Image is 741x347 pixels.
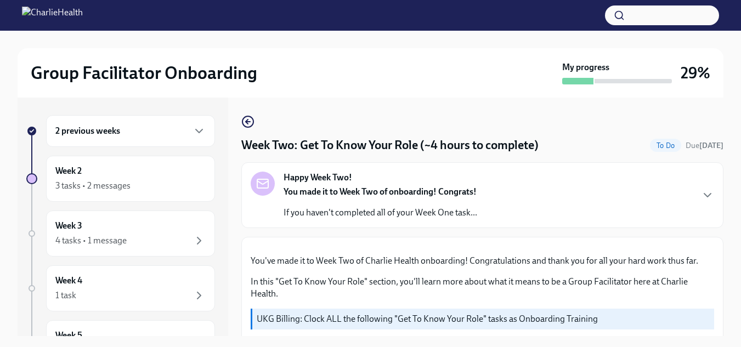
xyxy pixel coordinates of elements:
strong: [DATE] [699,141,723,150]
img: CharlieHealth [22,7,83,24]
h6: Week 4 [55,275,82,287]
p: If you haven't completed all of your Week One task... [284,207,477,219]
div: 3 tasks • 2 messages [55,180,131,192]
p: UKG Billing: Clock ALL the following "Get To Know Your Role" tasks as Onboarding Training [257,313,710,325]
span: Due [686,141,723,150]
strong: My progress [562,61,609,73]
h6: 2 previous weeks [55,125,120,137]
strong: You made it to Week Two of onboarding! Congrats! [284,186,477,197]
a: Week 41 task [26,265,215,311]
a: Week 34 tasks • 1 message [26,211,215,257]
a: Week 23 tasks • 2 messages [26,156,215,202]
div: 2 previous weeks [46,115,215,147]
p: You've made it to Week Two of Charlie Health onboarding! Congratulations and thank you for all yo... [251,255,714,267]
h6: Week 2 [55,165,82,177]
span: September 8th, 2025 10:00 [686,140,723,151]
h6: Week 3 [55,220,82,232]
h3: 29% [681,63,710,83]
h4: Week Two: Get To Know Your Role (~4 hours to complete) [241,137,539,153]
span: To Do [650,141,681,150]
div: 4 tasks • 1 message [55,235,127,247]
strong: Happy Week Two! [284,172,352,184]
p: In this "Get To Know Your Role" section, you'll learn more about what it means to be a Group Faci... [251,276,714,300]
div: 1 task [55,289,76,302]
h2: Group Facilitator Onboarding [31,62,257,84]
h6: Week 5 [55,329,82,342]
